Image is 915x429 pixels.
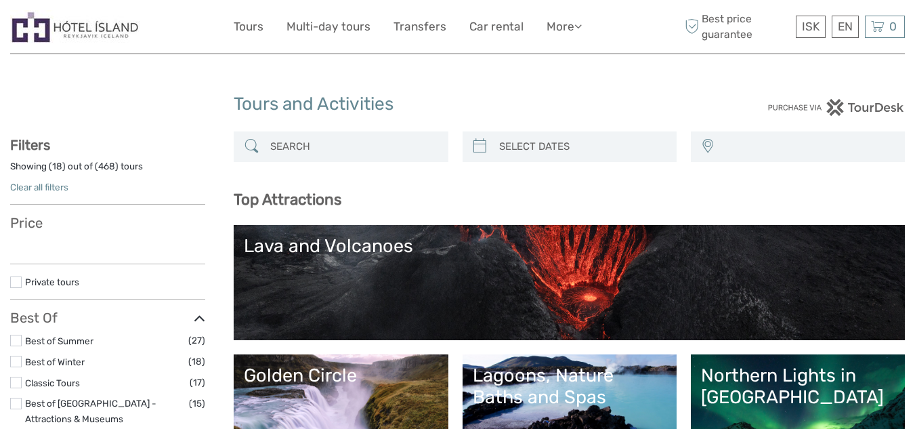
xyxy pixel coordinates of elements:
div: Lagoons, Nature Baths and Spas [473,365,666,409]
h3: Price [10,215,205,231]
a: Best of Summer [25,335,93,346]
a: Tours [234,17,263,37]
b: Top Attractions [234,190,341,209]
div: Lava and Volcanoes [244,235,895,257]
a: Multi-day tours [286,17,370,37]
span: (27) [188,333,205,348]
label: 18 [52,160,62,173]
label: 468 [98,160,115,173]
input: SELECT DATES [494,135,670,159]
a: Best of [GEOGRAPHIC_DATA] - Attractions & Museums [25,398,156,424]
span: (15) [189,396,205,411]
div: EN [832,16,859,38]
h1: Tours and Activities [234,94,681,115]
h3: Best Of [10,310,205,326]
span: (17) [190,375,205,390]
input: SEARCH [265,135,441,159]
a: Best of Winter [25,356,85,367]
div: Golden Circle [244,365,438,386]
a: Car rental [469,17,524,37]
span: Best price guarantee [681,12,792,41]
img: PurchaseViaTourDesk.png [767,99,905,116]
strong: Filters [10,137,50,153]
a: Private tours [25,277,79,287]
a: More [547,17,582,37]
span: ISK [802,20,820,33]
div: Northern Lights in [GEOGRAPHIC_DATA] [701,365,895,409]
a: Lava and Volcanoes [244,235,895,330]
a: Clear all filters [10,182,68,192]
div: Showing ( ) out of ( ) tours [10,160,205,181]
span: 0 [887,20,899,33]
a: Classic Tours [25,377,80,388]
img: Hótel Ísland [10,10,140,43]
a: Transfers [393,17,446,37]
span: (18) [188,354,205,369]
